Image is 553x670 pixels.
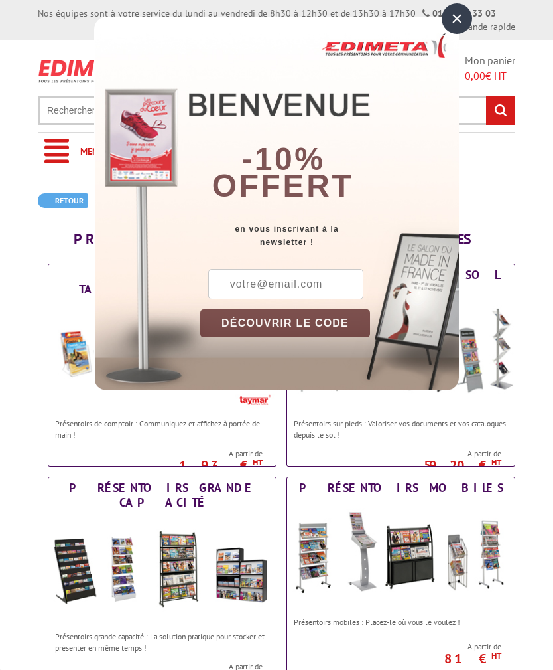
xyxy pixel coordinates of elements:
font: offert [212,168,354,203]
button: DÉCOUVRIR LE CODE [200,309,370,337]
div: en vous inscrivant à la newsletter ! [200,222,459,249]
input: votre@email.com [208,269,363,299]
div: × [442,3,472,34]
b: -10% [241,141,325,177]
